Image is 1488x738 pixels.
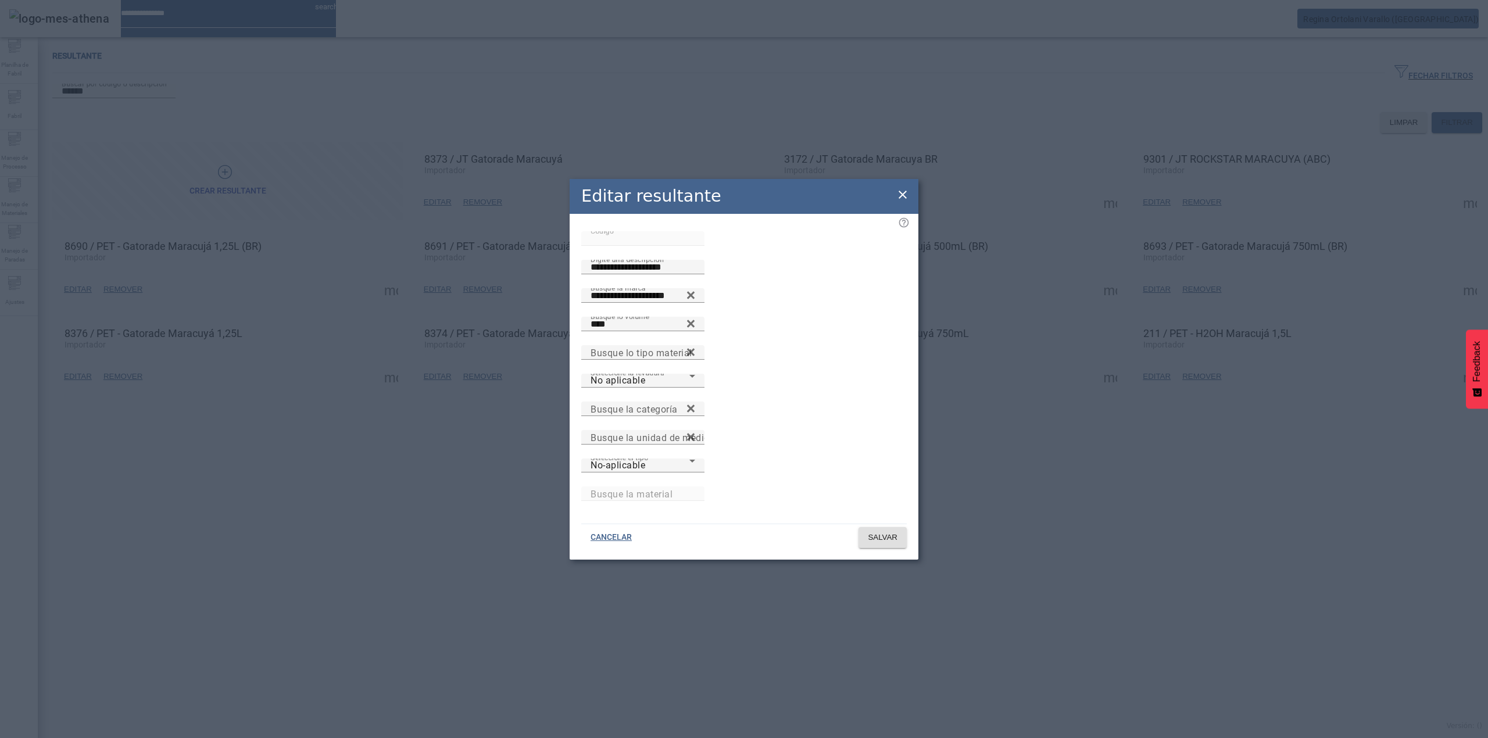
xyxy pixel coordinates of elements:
[591,284,646,292] mat-label: Busque la marca
[591,403,678,414] mat-label: Busque la categoría
[591,431,695,445] input: Number
[591,532,632,543] span: CANCELAR
[591,375,645,386] span: No aplicable
[868,532,897,543] span: SALVAR
[581,184,721,209] h2: Editar resultante
[591,487,695,501] input: Number
[591,317,695,331] input: Number
[1466,329,1488,409] button: Feedback - Mostrar pesquisa
[591,346,695,360] input: Number
[591,255,664,263] mat-label: Digite una descripción
[591,347,692,358] mat-label: Busque lo tipo material
[591,432,715,443] mat-label: Busque la unidad de medida
[591,460,645,471] span: No-aplicable
[1472,341,1482,382] span: Feedback
[591,488,673,499] mat-label: Busque la material
[859,527,907,548] button: SALVAR
[591,289,695,303] input: Number
[591,312,649,320] mat-label: Busque lo volume
[591,402,695,416] input: Number
[591,227,614,235] mat-label: Código
[581,527,641,548] button: CANCELAR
